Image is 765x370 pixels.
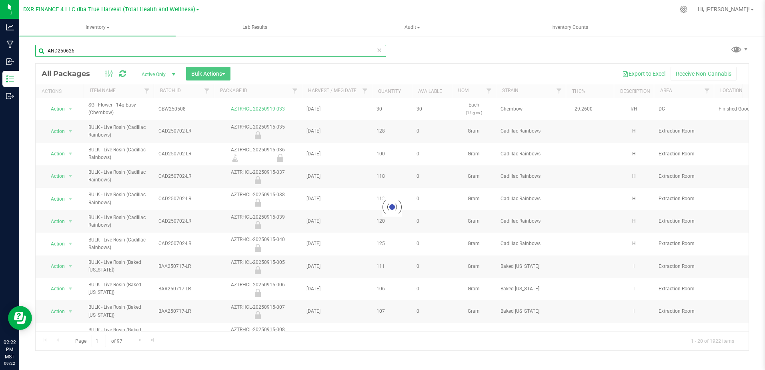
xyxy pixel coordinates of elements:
[23,6,195,13] span: DXR FINANCE 4 LLC dba True Harvest (Total Health and Wellness)
[4,339,16,360] p: 02:22 PM MST
[19,19,176,36] a: Inventory
[6,58,14,66] inline-svg: Inbound
[679,6,689,13] div: Manage settings
[334,20,490,36] span: Audit
[6,23,14,31] inline-svg: Analytics
[4,360,16,366] p: 09/22
[176,19,333,36] a: Lab Results
[8,306,32,330] iframe: Resource center
[6,75,14,83] inline-svg: Inventory
[491,19,648,36] a: Inventory Counts
[6,92,14,100] inline-svg: Outbound
[6,40,14,48] inline-svg: Manufacturing
[35,45,386,57] input: Search Package ID, Item Name, SKU, Lot or Part Number...
[376,45,382,55] span: Clear
[232,24,278,31] span: Lab Results
[541,24,599,31] span: Inventory Counts
[698,6,750,12] span: Hi, [PERSON_NAME]!
[334,19,491,36] a: Audit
